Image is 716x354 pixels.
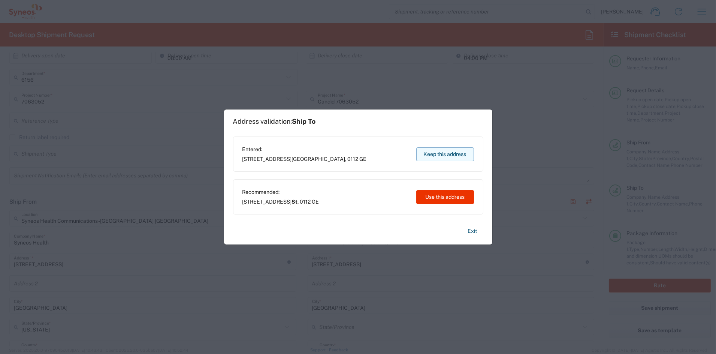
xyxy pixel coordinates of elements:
button: Use this address [416,190,474,204]
span: [GEOGRAPHIC_DATA] [292,156,345,162]
button: Keep this address [416,147,474,161]
span: [STREET_ADDRESS] , [242,156,367,162]
span: Ship To [292,117,316,125]
h1: Address validation: [233,117,316,126]
span: GE [360,156,367,162]
span: 0112 [300,199,311,205]
span: 0112 [348,156,359,162]
span: GE [312,199,319,205]
span: St [292,199,298,205]
button: Exit [462,225,483,238]
span: Recommended: [242,189,319,195]
span: Entered: [242,146,367,153]
span: [STREET_ADDRESS] , [242,198,319,205]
